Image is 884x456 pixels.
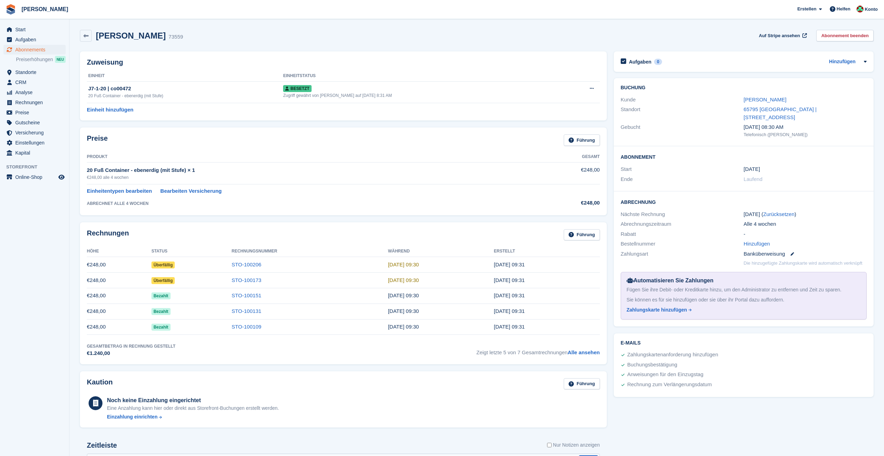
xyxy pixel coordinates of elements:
[537,151,600,163] th: Gesamt
[621,250,744,258] div: Zahlungsart
[232,292,262,298] a: STO-100151
[16,56,66,63] a: Preiserhöhungen NEU
[621,106,744,121] div: Standort
[621,123,744,138] div: Gebucht
[627,381,712,389] div: Rechnung zum Verlängerungsdatum
[759,32,800,39] span: Auf Stripe ansehen
[388,246,494,257] th: Während
[87,174,537,181] div: €248,00 alle 4 wochen
[15,108,57,117] span: Preise
[87,257,151,273] td: €248,00
[763,211,794,217] a: Zurücksetzen
[494,277,525,283] time: 2025-07-10 07:31:22 UTC
[232,324,262,330] a: STO-100109
[19,3,71,15] a: [PERSON_NAME]
[654,59,662,65] div: 0
[232,262,262,267] a: STO-100206
[627,371,703,379] div: Anweisungen für den Einzugstag
[151,246,232,257] th: Status
[494,262,525,267] time: 2025-08-07 07:31:23 UTC
[621,340,867,346] h2: E-Mails
[88,93,283,99] div: 20 Fuß Container - ebenerdig (mit Stufe)
[857,6,864,13] img: Maximilian Friedl
[87,200,537,207] div: ABRECHNET ALLE 4 WOCHEN
[476,343,600,357] span: Zeigt letzte 5 von 7 Gesamtrechnungen
[564,378,600,390] a: Führung
[744,240,770,248] a: Hinzufügen
[57,173,66,181] a: Vorschau-Shop
[816,30,874,41] a: Abonnement beenden
[87,134,108,146] h2: Preise
[621,210,744,218] div: Nächste Rechnung
[388,324,419,330] time: 2025-04-18 07:30:32 UTC
[621,198,867,205] h2: Abrechnung
[744,176,762,182] span: Laufend
[537,162,600,184] td: €248,00
[744,250,867,258] div: Banküberweisung
[15,148,57,158] span: Kapital
[151,292,171,299] span: Bezahlt
[744,106,817,120] a: 65795 [GEOGRAPHIC_DATA] | [STREET_ADDRESS]
[232,246,388,257] th: Rechnungsnummer
[232,277,262,283] a: STO-100173
[744,131,867,138] div: Telefonisch ([PERSON_NAME])
[547,441,552,449] input: Nur Notizen anzeigen
[15,128,57,138] span: Versicherung
[621,165,744,173] div: Start
[621,240,744,248] div: Bestellnummer
[3,98,66,107] a: menu
[3,77,66,87] a: menu
[87,304,151,319] td: €248,00
[87,378,113,390] h2: Kaution
[3,35,66,44] a: menu
[87,273,151,288] td: €248,00
[15,98,57,107] span: Rechnungen
[87,441,117,449] h2: Zeitleiste
[621,230,744,238] div: Rabatt
[568,349,600,355] a: Alle ansehen
[6,4,16,15] img: stora-icon-8386f47178a22dfd0bd8f6a31ec36ba5ce8667c1dd55bd0f319d3a0aa187defe.svg
[6,164,69,171] span: Storefront
[756,30,808,41] a: Auf Stripe ansehen
[621,96,744,104] div: Kunde
[797,6,816,13] span: Erstellen
[829,58,856,66] a: Hinzufügen
[494,292,525,298] time: 2025-06-12 07:31:18 UTC
[283,85,312,92] span: Besetzt
[151,324,171,331] span: Bezahlt
[621,85,867,91] h2: Buchung
[3,172,66,182] a: Speisekarte
[87,319,151,335] td: €248,00
[744,210,867,218] div: [DATE] ( )
[151,262,175,268] span: Überfällig
[15,25,57,34] span: Start
[627,276,861,285] div: Automatisieren Sie Zahlungen
[744,260,862,267] p: Die hinzugefügte Zahlungskarte wird automatisch verknüpft
[107,413,157,421] div: Einzahlung einrichten
[837,6,851,13] span: Helfen
[151,277,175,284] span: Überfällig
[627,296,861,304] div: Sie können es für sie hinzufügen oder sie über ihr Portal dazu auffordern.
[627,306,858,314] a: Zahlungskarte hinzufügen
[388,262,419,267] time: 2025-08-08 07:30:32 UTC
[547,441,600,449] label: Nur Notizen anzeigen
[283,92,562,99] div: Zugriff gewährt von [PERSON_NAME] auf [DATE] 8:31 AM
[388,308,419,314] time: 2025-05-16 07:30:32 UTC
[744,123,867,131] div: [DATE] 08:30 AM
[87,166,537,174] div: 20 Fuß Container - ebenerdig (mit Stufe) × 1
[15,45,57,55] span: Abonnements
[15,172,57,182] span: Online-Shop
[744,165,760,173] time: 2025-02-20 00:00:00 UTC
[16,56,53,63] span: Preiserhöhungen
[3,138,66,148] a: menu
[494,308,525,314] time: 2025-05-15 07:31:28 UTC
[621,153,867,160] h2: Abonnement
[564,229,600,241] a: Führung
[494,246,600,257] th: Erstellt
[629,59,652,65] h2: Aufgaben
[744,230,867,238] div: -
[87,187,152,195] a: Einheitentypen bearbeiten
[15,35,57,44] span: Aufgaben
[865,6,878,13] span: Konto
[388,277,419,283] time: 2025-07-11 07:30:32 UTC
